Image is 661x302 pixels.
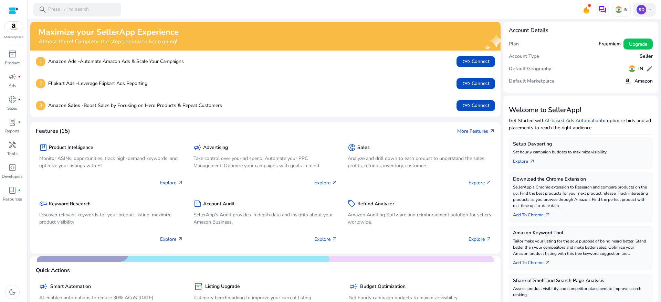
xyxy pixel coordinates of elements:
[39,282,48,291] span: campaign
[469,179,492,186] p: Explore
[8,73,17,81] span: campaign
[39,27,179,37] h2: Maximize your SellerApp Experience
[332,180,337,185] span: arrow_outward
[513,155,541,165] a: Explorearrow_outward
[462,101,470,110] span: link
[513,285,649,298] p: Assess product visibility and competitor placement to improve search ranking.
[18,189,21,192] span: fiber_manual_record
[357,145,370,151] h5: Sales
[622,7,628,12] p: IN
[3,196,22,202] p: Resources
[39,155,183,169] p: Monitor ASINs, opportunities, track high-demand keywords, and optimize your listings with PI
[178,236,183,242] span: arrow_outward
[36,79,45,88] p: 2
[36,267,70,274] h4: Quick Actions
[348,211,492,226] p: Amazon Auditing Software and reimbursement solution for sellers worldwide.
[193,211,337,226] p: SellerApp's Audit provides in depth data and insights about your Amazon Business.
[178,180,183,185] span: arrow_outward
[462,57,470,66] span: link
[462,101,490,110] span: Connect
[39,199,48,208] span: key
[545,117,601,124] a: AI-based Ads Automation
[457,100,495,111] button: linkConnect
[18,75,21,78] span: fiber_manual_record
[360,284,406,290] h5: Budget Optimization
[48,58,184,65] p: Automate Amazon Ads & Scale Your Campaigns
[545,212,550,218] span: arrow_outward
[7,151,18,157] p: Tools
[509,117,653,131] p: Get Started with to optimize bids and ad placements to reach the right audience
[457,78,495,89] button: linkConnect
[462,79,490,88] span: Connect
[48,102,222,109] p: Boost Sales by Focusing on Hero Products & Repeat Customers
[513,238,649,257] p: Tailor make your listing for the sole purpose of being heard better. Stand better than your compe...
[599,41,621,47] h5: Freemium
[194,294,337,301] p: Category benchmarking to improve your current listing
[513,184,649,209] p: SellerApp's Chrome extension to Research and compare products on the go. Find the best products f...
[545,260,550,266] span: arrow_outward
[513,278,649,284] h5: Share of Shelf and Search Page Analysis
[646,65,653,72] span: edit
[629,41,647,48] span: Upgrade
[39,143,48,152] span: package
[634,78,653,84] h5: Amazon
[513,230,649,236] h5: Amazon Keyword Tool
[193,199,202,208] span: summarize
[638,66,643,72] h5: IN
[9,83,16,89] p: Ads
[509,66,551,72] h5: Default Geography
[490,128,495,134] span: arrow_outward
[8,50,17,58] span: inventory_2
[5,128,20,134] p: Reports
[629,65,636,72] img: in.svg
[513,209,556,218] a: Add To Chrome
[513,141,649,147] h5: Setup Dayparting
[193,155,337,169] p: Take control over your ad spend, Automate your PPC Management, Optimize your campaigns with goals...
[462,57,490,66] span: Connect
[457,56,495,67] button: linkConnect
[637,5,646,14] p: SD
[203,201,234,207] h5: Account Audit
[357,201,394,207] h5: Refund Analyzer
[160,236,183,243] p: Explore
[49,201,91,207] h5: Keyword Research
[348,155,492,169] p: Analyze and drill down to each product to understand the sales, profits, refunds, inventory, cust...
[5,60,20,66] p: Product
[529,159,535,164] span: arrow_outward
[49,145,93,151] h5: Product Intelligence
[160,179,183,186] p: Explore
[2,173,23,180] p: Developers
[62,6,68,13] span: /
[8,141,17,149] span: handyman
[50,284,91,290] h5: Smart Automation
[314,236,337,243] p: Explore
[39,39,179,45] h4: Almost there! Complete the steps below to keep going!
[348,143,356,152] span: donut_small
[349,282,357,291] span: campaign
[36,128,70,134] h4: Features (15)
[18,98,21,101] span: fiber_manual_record
[8,95,17,104] span: donut_small
[623,77,632,85] img: amazon.svg
[8,163,17,172] span: code_blocks
[4,35,23,40] p: Marketplace
[640,54,653,60] h5: Seller
[469,236,492,243] p: Explore
[647,7,652,12] span: keyboard_arrow_down
[8,288,17,296] span: dark_mode
[36,101,45,110] p: 3
[8,186,17,194] span: book_4
[332,236,337,242] span: arrow_outward
[48,58,80,65] b: Amazon Ads -
[203,145,228,151] h5: Advertising
[509,41,519,47] h5: Plan
[513,176,649,182] h5: Download the Chrome Extension
[194,282,202,291] span: inventory_2
[314,179,337,186] p: Explore
[39,211,183,226] p: Discover relevant keywords for your product listing, maximize product visibility
[615,6,622,13] img: in.svg
[48,102,84,109] b: Amazon Sales -
[509,78,555,84] h5: Default Marketplace
[623,39,653,50] button: Upgrade
[509,27,548,34] h4: Account Details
